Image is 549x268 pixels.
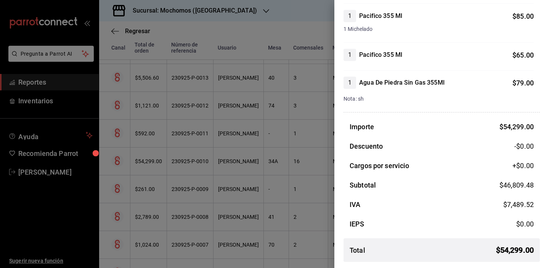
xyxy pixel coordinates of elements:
[496,244,534,256] span: $ 54,299.00
[499,123,534,131] span: $ 54,299.00
[344,96,364,102] span: Nota: sh
[514,141,534,151] span: -$0.00
[344,50,356,59] span: 1
[516,220,534,228] span: $ 0.00
[512,160,534,171] span: +$ 0.00
[503,201,534,209] span: $ 7,489.52
[512,12,534,20] span: $ 85.00
[344,78,356,87] span: 1
[350,122,374,132] h3: Importe
[350,180,376,190] h3: Subtotal
[344,11,356,21] span: 1
[350,245,365,255] h3: Total
[350,219,364,229] h3: IEPS
[359,78,445,87] h4: Agua De Piedra Sin Gas 355Ml
[350,199,360,210] h3: IVA
[512,79,534,87] span: $ 79.00
[344,25,534,33] span: 1 Michelado
[499,181,534,189] span: $ 46,809.48
[359,50,402,59] h4: Pacifico 355 Ml
[512,51,534,59] span: $ 65.00
[359,11,402,21] h4: Pacifico 355 Ml
[350,141,383,151] h3: Descuento
[350,160,409,171] h3: Cargos por servicio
